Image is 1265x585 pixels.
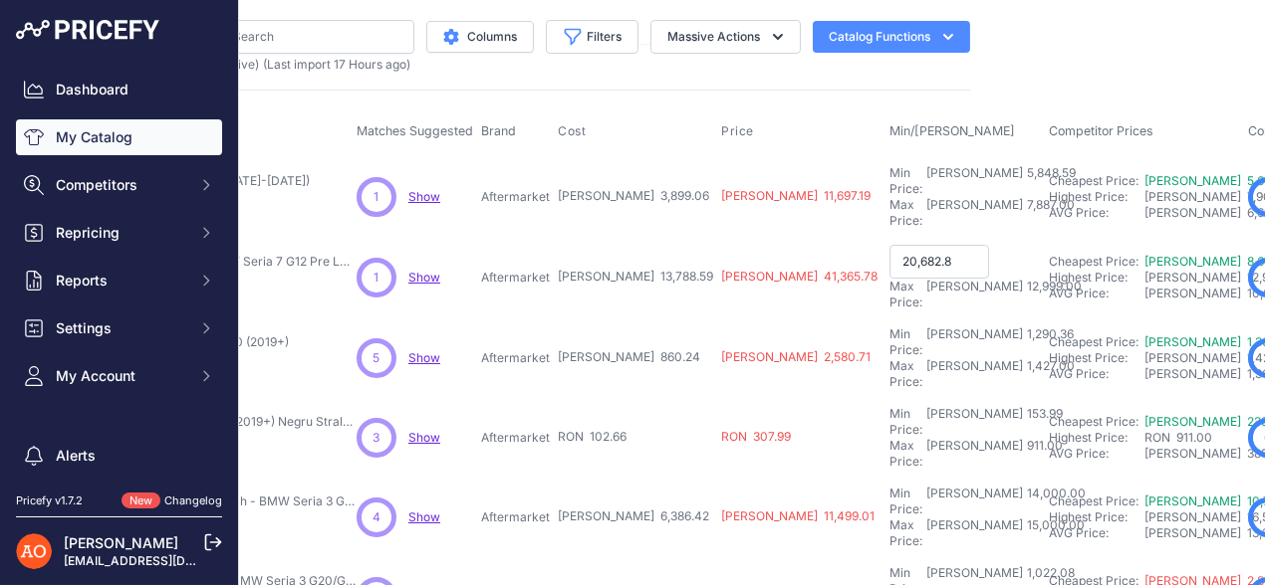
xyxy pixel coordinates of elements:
[16,358,222,394] button: My Account
[122,492,160,509] span: New
[889,486,922,517] div: Min Price:
[926,517,1023,549] div: [PERSON_NAME]
[481,123,516,138] span: Brand
[1023,165,1076,197] div: 5,848.59
[481,509,550,525] p: Aftermarket
[1144,430,1212,445] span: RON 911.00
[926,358,1023,390] div: [PERSON_NAME]
[192,20,414,54] input: Search
[481,189,550,205] p: Aftermarket
[16,263,222,298] button: Reports
[721,269,878,284] span: [PERSON_NAME] 41,365.78
[16,20,159,40] img: Pricefy Logo
[1023,406,1063,438] div: 153.99
[558,508,709,523] span: [PERSON_NAME] 6,386.42
[813,21,970,53] button: Catalog Functions
[56,271,186,291] span: Reports
[1023,358,1075,390] div: 1,427.00
[1049,446,1144,462] div: AVG Price:
[1023,279,1082,310] div: 12,999.00
[926,326,1023,358] div: [PERSON_NAME]
[721,123,754,139] span: Price
[408,270,440,285] a: Show
[1049,525,1144,541] div: AVG Price:
[263,57,410,72] span: (Last import 17 Hours ago)
[889,165,922,197] div: Min Price:
[1049,334,1138,349] a: Cheapest Price:
[373,508,380,526] span: 4
[558,349,700,364] span: [PERSON_NAME] 860.24
[1023,197,1075,229] div: 7,887.00
[1049,173,1138,188] a: Cheapest Price:
[1049,493,1138,508] a: Cheapest Price:
[16,167,222,203] button: Competitors
[56,366,186,386] span: My Account
[1049,286,1144,301] div: AVG Price:
[1049,350,1144,366] div: Highest Price:
[1049,270,1144,286] div: Highest Price:
[408,189,440,204] a: Show
[1049,430,1144,446] div: Highest Price:
[1023,438,1063,470] div: 911.00
[375,188,379,206] span: 1
[889,517,922,549] div: Max Price:
[426,21,534,53] button: Columns
[375,269,379,287] span: 1
[926,165,1023,197] div: [PERSON_NAME]
[926,197,1023,229] div: [PERSON_NAME]
[721,349,871,364] span: [PERSON_NAME] 2,580.71
[1049,254,1138,269] a: Cheapest Price:
[56,223,186,243] span: Repricing
[889,406,922,438] div: Min Price:
[408,350,440,365] a: Show
[889,326,922,358] div: Min Price:
[64,534,178,551] a: [PERSON_NAME]
[16,72,222,549] nav: Sidebar
[650,20,801,54] button: Massive Actions
[1023,326,1074,358] div: 1,290.36
[1049,509,1144,525] div: Highest Price:
[1144,286,1240,301] div: [PERSON_NAME] 10,682.40
[16,72,222,107] a: Dashboard
[16,310,222,346] button: Settings
[889,358,922,390] div: Max Price:
[926,438,1023,470] div: [PERSON_NAME]
[481,270,550,286] p: Aftermarket
[721,188,871,203] span: [PERSON_NAME] 11,697.19
[374,429,380,447] span: 3
[558,123,586,139] span: Cost
[408,509,440,524] a: Show
[16,492,83,509] div: Pricefy v1.7.2
[926,406,1023,438] div: [PERSON_NAME]
[721,508,875,523] span: [PERSON_NAME] 11,499.01
[721,123,758,139] button: Price
[64,553,272,568] a: [EMAIL_ADDRESS][DOMAIN_NAME]
[721,429,791,444] span: RON 307.99
[546,20,638,54] button: Filters
[1144,205,1240,221] div: [PERSON_NAME] 6,690.33
[926,279,1023,310] div: [PERSON_NAME]
[1144,525,1240,541] div: [PERSON_NAME] 13,379.81
[357,123,473,138] span: Matches Suggested
[1049,414,1138,429] a: Cheapest Price:
[1049,205,1144,221] div: AVG Price:
[926,486,1023,517] div: [PERSON_NAME]
[56,175,186,195] span: Competitors
[889,438,922,470] div: Max Price:
[889,123,1015,138] span: Min/[PERSON_NAME]
[1023,517,1085,549] div: 15,000.00
[1023,486,1086,517] div: 14,000.00
[889,197,922,229] div: Max Price:
[16,215,222,251] button: Repricing
[1049,189,1144,205] div: Highest Price:
[16,119,222,155] a: My Catalog
[1144,446,1240,462] div: [PERSON_NAME] 389.67
[408,430,440,445] a: Show
[481,430,550,446] p: Aftermarket
[481,350,550,366] p: Aftermarket
[16,438,222,474] a: Alerts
